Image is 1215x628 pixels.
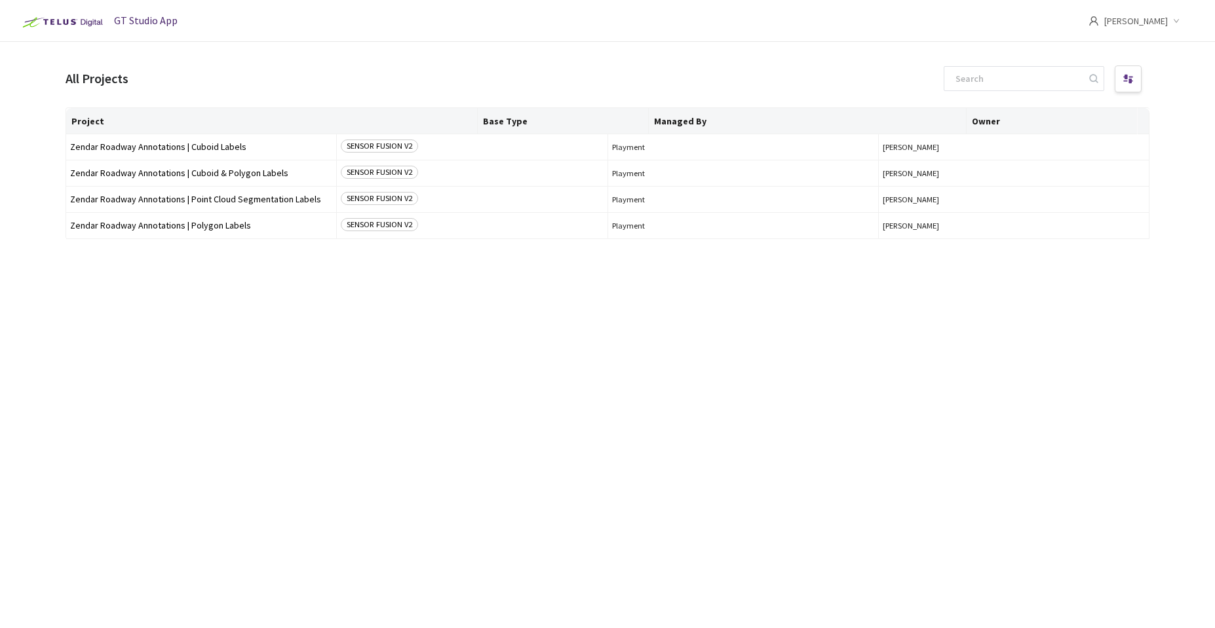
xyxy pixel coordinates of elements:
[883,221,1145,231] button: [PERSON_NAME]
[66,108,478,134] th: Project
[612,194,874,204] span: Playment
[1173,18,1180,24] span: down
[341,139,418,153] span: SENSOR FUSION V2
[883,142,1145,152] button: [PERSON_NAME]
[70,142,332,152] span: Zendar Roadway Annotations | Cuboid Labels
[883,168,1145,178] button: [PERSON_NAME]
[66,69,128,88] div: All Projects
[612,168,874,178] span: Playment
[70,221,332,231] span: Zendar Roadway Annotations | Polygon Labels
[341,166,418,179] span: SENSOR FUSION V2
[478,108,649,134] th: Base Type
[612,221,874,231] span: Playment
[967,108,1138,134] th: Owner
[883,194,1145,204] button: [PERSON_NAME]
[612,142,874,152] span: Playment
[16,12,107,33] img: Telus
[70,194,332,204] span: Zendar Roadway Annotations | Point Cloud Segmentation Labels
[341,192,418,205] span: SENSOR FUSION V2
[341,218,418,231] span: SENSOR FUSION V2
[948,67,1087,90] input: Search
[70,168,332,178] span: Zendar Roadway Annotations | Cuboid & Polygon Labels
[1089,16,1099,26] span: user
[114,14,178,27] span: GT Studio App
[649,108,967,134] th: Managed By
